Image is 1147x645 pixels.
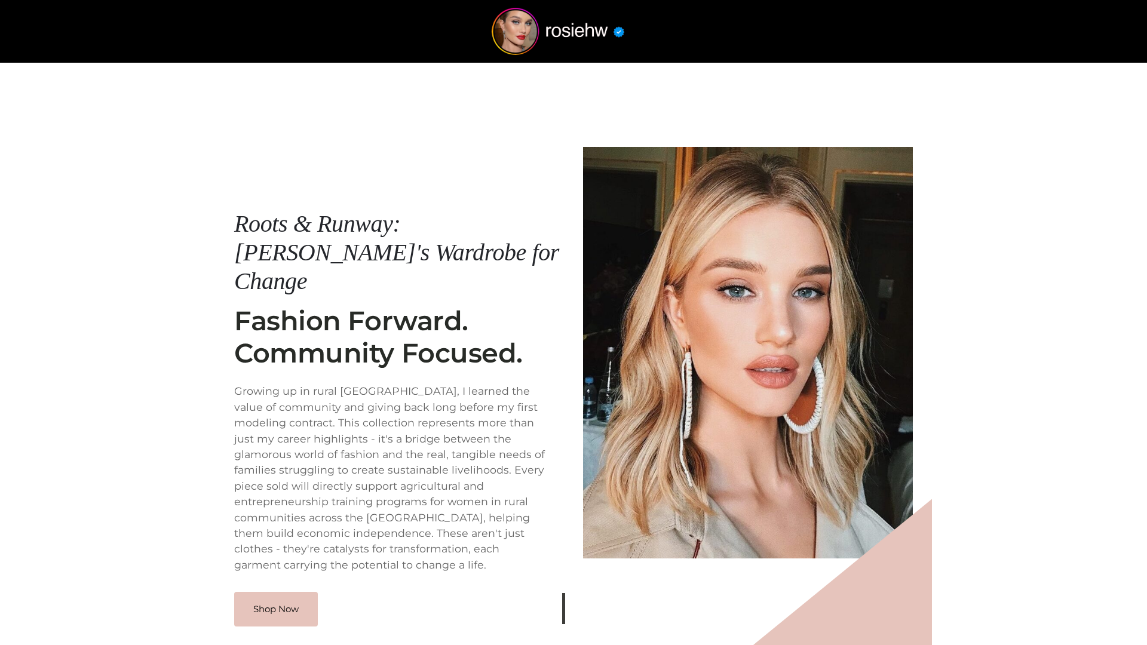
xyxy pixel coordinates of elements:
h2: Fashion Forward. Community Focused. [234,305,564,370]
a: Shop Now [234,592,318,626]
p: Growing up in rural [GEOGRAPHIC_DATA], I learned the value of community and giving back long befo... [234,383,564,573]
img: rosiehw [468,8,648,55]
h1: Roots & Runway: [PERSON_NAME]'s Wardrobe for Change [234,210,564,296]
